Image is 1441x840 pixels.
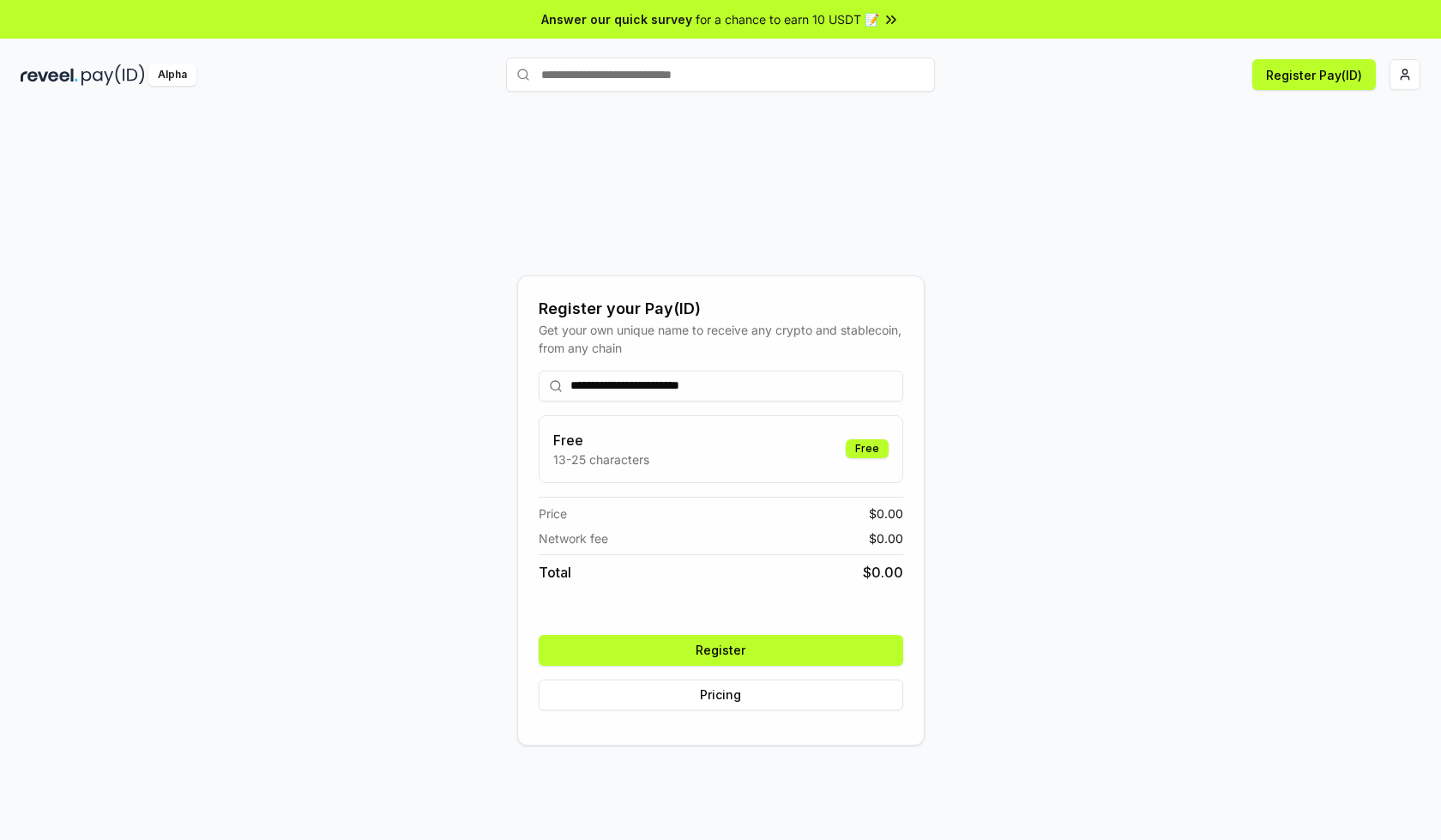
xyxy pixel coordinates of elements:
span: Answer our quick survey [541,10,692,28]
div: Register your Pay(ID) [539,297,903,321]
span: $ 0.00 [869,529,903,547]
button: Pricing [539,680,903,710]
img: reveel_dark [21,64,78,86]
span: $ 0.00 [869,505,903,523]
div: Get your own unique name to receive any crypto and stablecoin, from any chain [539,321,903,357]
div: Free [846,439,889,458]
div: Alpha [148,64,196,86]
span: Network fee [539,529,608,547]
span: Total [539,562,571,583]
img: pay_id [81,64,145,86]
button: Register [539,635,903,666]
button: Register Pay(ID) [1252,59,1376,90]
span: $ 0.00 [863,562,903,583]
h3: Free [553,430,649,450]
span: for a chance to earn 10 USDT 📝 [696,10,879,28]
span: Price [539,505,567,523]
p: 13-25 characters [553,450,649,468]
